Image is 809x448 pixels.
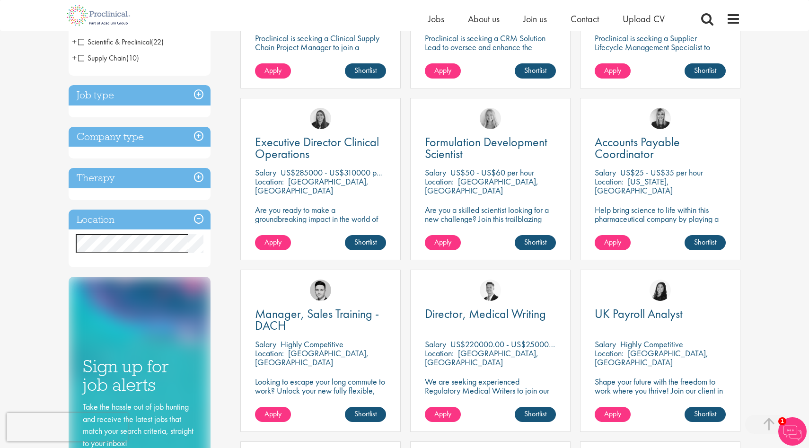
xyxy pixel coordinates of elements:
[425,348,538,368] p: [GEOGRAPHIC_DATA], [GEOGRAPHIC_DATA]
[425,235,461,250] a: Apply
[255,377,386,413] p: Looking to escape your long commute to work? Unlock your new fully flexible, remote working posit...
[255,308,386,332] a: Manager, Sales Training - DACH
[595,339,616,350] span: Salary
[72,51,77,65] span: +
[595,176,624,187] span: Location:
[255,34,386,79] p: Proclinical is seeking a Clinical Supply Chain Project Manager to join a dynamic team dedicated t...
[434,237,451,247] span: Apply
[595,407,631,422] a: Apply
[685,235,726,250] a: Shortlist
[595,377,726,404] p: Shape your future with the freedom to work where you thrive! Join our client in a hybrid role tha...
[255,63,291,79] a: Apply
[571,13,599,25] a: Contact
[425,205,556,250] p: Are you a skilled scientist looking for a new challenge? Join this trailblazing biotech on the cu...
[425,176,538,196] p: [GEOGRAPHIC_DATA], [GEOGRAPHIC_DATA]
[425,134,547,162] span: Formulation Development Scientist
[604,237,621,247] span: Apply
[255,167,276,178] span: Salary
[650,280,671,301] a: Numhom Sudsok
[425,176,454,187] span: Location:
[623,13,665,25] a: Upload CV
[7,413,128,441] iframe: reCAPTCHA
[78,37,164,47] span: Scientific & Preclinical
[78,53,139,63] span: Supply Chain
[255,134,379,162] span: Executive Director Clinical Operations
[255,205,386,250] p: Are you ready to make a groundbreaking impact in the world of biotechnology? Join a growing compa...
[595,235,631,250] a: Apply
[126,53,139,63] span: (10)
[515,235,556,250] a: Shortlist
[69,85,211,105] h3: Job type
[595,134,680,162] span: Accounts Payable Coordinator
[425,339,446,350] span: Salary
[595,348,708,368] p: [GEOGRAPHIC_DATA], [GEOGRAPHIC_DATA]
[428,13,444,25] a: Jobs
[515,407,556,422] a: Shortlist
[425,136,556,160] a: Formulation Development Scientist
[345,407,386,422] a: Shortlist
[281,339,343,350] p: Highly Competitive
[425,34,556,70] p: Proclinical is seeking a CRM Solution Lead to oversee and enhance the Salesforce platform for EME...
[515,63,556,79] a: Shortlist
[595,308,726,320] a: UK Payroll Analyst
[264,237,281,247] span: Apply
[255,176,284,187] span: Location:
[468,13,500,25] a: About us
[69,127,211,147] h3: Company type
[255,348,284,359] span: Location:
[264,409,281,419] span: Apply
[310,108,331,129] img: Ciara Noble
[425,167,446,178] span: Salary
[264,65,281,75] span: Apply
[685,63,726,79] a: Shortlist
[255,306,379,334] span: Manager, Sales Training - DACH
[255,235,291,250] a: Apply
[78,37,151,47] span: Scientific & Preclinical
[480,280,501,301] img: George Watson
[450,339,695,350] p: US$220000.00 - US$250000.00 per annum + Highly Competitive Salary
[450,167,534,178] p: US$50 - US$60 per hour
[604,65,621,75] span: Apply
[83,357,196,394] h3: Sign up for job alerts
[595,176,673,196] p: [US_STATE], [GEOGRAPHIC_DATA]
[778,417,807,446] img: Chatbot
[425,306,546,322] span: Director, Medical Writing
[650,108,671,129] img: Janelle Jones
[595,306,683,322] span: UK Payroll Analyst
[69,168,211,188] div: Therapy
[595,136,726,160] a: Accounts Payable Coordinator
[604,409,621,419] span: Apply
[151,37,164,47] span: (22)
[425,348,454,359] span: Location:
[255,176,369,196] p: [GEOGRAPHIC_DATA], [GEOGRAPHIC_DATA]
[620,167,703,178] p: US$25 - US$35 per hour
[595,167,616,178] span: Salary
[255,136,386,160] a: Executive Director Clinical Operations
[255,407,291,422] a: Apply
[281,167,406,178] p: US$285000 - US$310000 per annum
[595,63,631,79] a: Apply
[685,407,726,422] a: Shortlist
[595,205,726,232] p: Help bring science to life within this pharmaceutical company by playing a key role in their fina...
[425,377,556,413] p: We are seeking experienced Regulatory Medical Writers to join our client, a dynamic and growing b...
[425,407,461,422] a: Apply
[480,108,501,129] img: Shannon Briggs
[595,34,726,79] p: Proclinical is seeking a Supplier Lifecycle Management Specialist to support global vendor change...
[310,280,331,301] img: Connor Lynes
[434,65,451,75] span: Apply
[778,417,786,425] span: 1
[78,53,126,63] span: Supply Chain
[72,35,77,49] span: +
[595,348,624,359] span: Location:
